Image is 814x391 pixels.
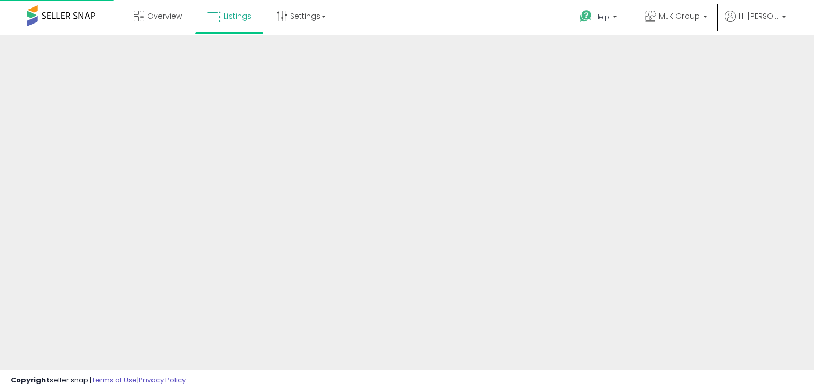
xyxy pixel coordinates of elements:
span: Listings [224,11,252,21]
a: Privacy Policy [139,375,186,385]
span: Overview [147,11,182,21]
a: Hi [PERSON_NAME] [725,11,786,35]
a: Help [571,2,628,35]
div: seller snap | | [11,375,186,386]
i: Get Help [579,10,592,23]
span: Hi [PERSON_NAME] [739,11,779,21]
span: MJK Group [659,11,700,21]
strong: Copyright [11,375,50,385]
span: Help [595,12,610,21]
a: Terms of Use [92,375,137,385]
